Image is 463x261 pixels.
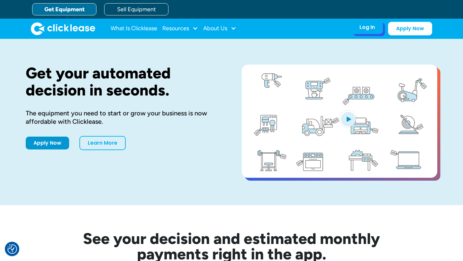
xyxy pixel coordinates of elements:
[203,22,236,35] div: About Us
[31,22,95,35] img: Clicklease logo
[111,22,157,35] a: What Is Clicklease
[104,3,168,15] a: Sell Equipment
[242,65,437,178] a: open lightbox
[26,109,221,126] div: The equipment you need to start or grow your business is now affordable with Clicklease.
[359,24,375,31] div: Log In
[31,22,95,35] a: home
[162,22,198,35] div: Resources
[32,3,96,15] a: Get Equipment
[340,110,357,128] img: Blue play button logo on a light blue circular background
[79,136,126,150] a: Learn More
[26,65,221,99] h1: Get your automated decision in seconds.
[7,244,17,254] button: Consent Preferences
[26,137,69,149] a: Apply Now
[388,22,432,35] a: Apply Now
[7,244,17,254] img: Revisit consent button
